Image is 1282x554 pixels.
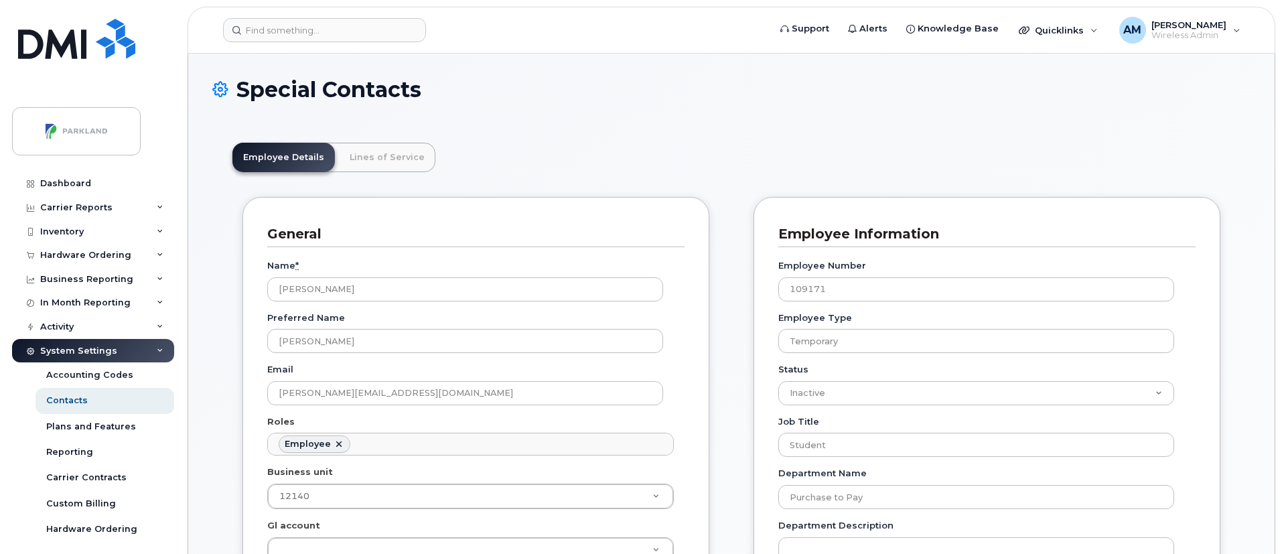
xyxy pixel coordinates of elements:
[285,439,331,449] div: Employee
[778,259,866,272] label: Employee Number
[267,225,674,243] h3: General
[267,363,293,376] label: Email
[339,143,435,172] a: Lines of Service
[778,467,867,480] label: Department Name
[268,484,673,508] a: 12140
[212,78,1251,101] h1: Special Contacts
[778,311,852,324] label: Employee Type
[778,415,819,428] label: Job Title
[232,143,335,172] a: Employee Details
[267,519,320,532] label: Gl account
[778,225,1186,243] h3: Employee Information
[267,466,333,478] label: Business unit
[778,363,808,376] label: Status
[778,519,894,532] label: Department Description
[279,491,309,501] span: 12140
[267,259,299,272] label: Name
[267,415,295,428] label: Roles
[267,311,345,324] label: Preferred Name
[295,260,299,271] abbr: required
